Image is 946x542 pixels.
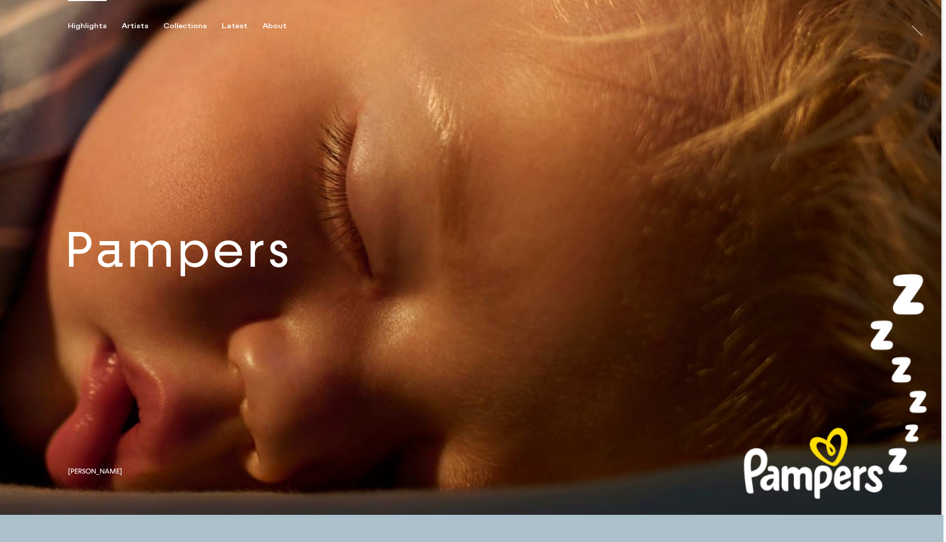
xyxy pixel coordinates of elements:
[163,22,207,31] div: Collections
[222,22,247,31] div: Latest
[122,22,148,31] div: Artists
[163,22,222,31] button: Collections
[68,22,122,31] button: Highlights
[263,22,287,31] div: About
[68,22,107,31] div: Highlights
[263,22,302,31] button: About
[122,22,163,31] button: Artists
[222,22,263,31] button: Latest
